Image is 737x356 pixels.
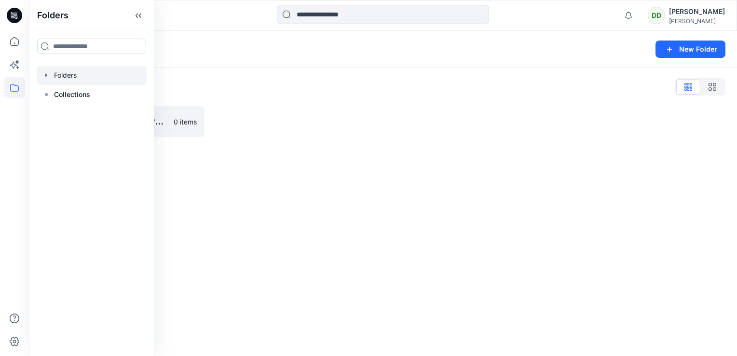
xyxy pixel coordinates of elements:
[669,17,725,25] div: [PERSON_NAME]
[669,6,725,17] div: [PERSON_NAME]
[174,117,197,127] p: 0 items
[648,7,665,24] div: DD
[655,41,725,58] button: New Folder
[54,89,90,100] p: Collections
